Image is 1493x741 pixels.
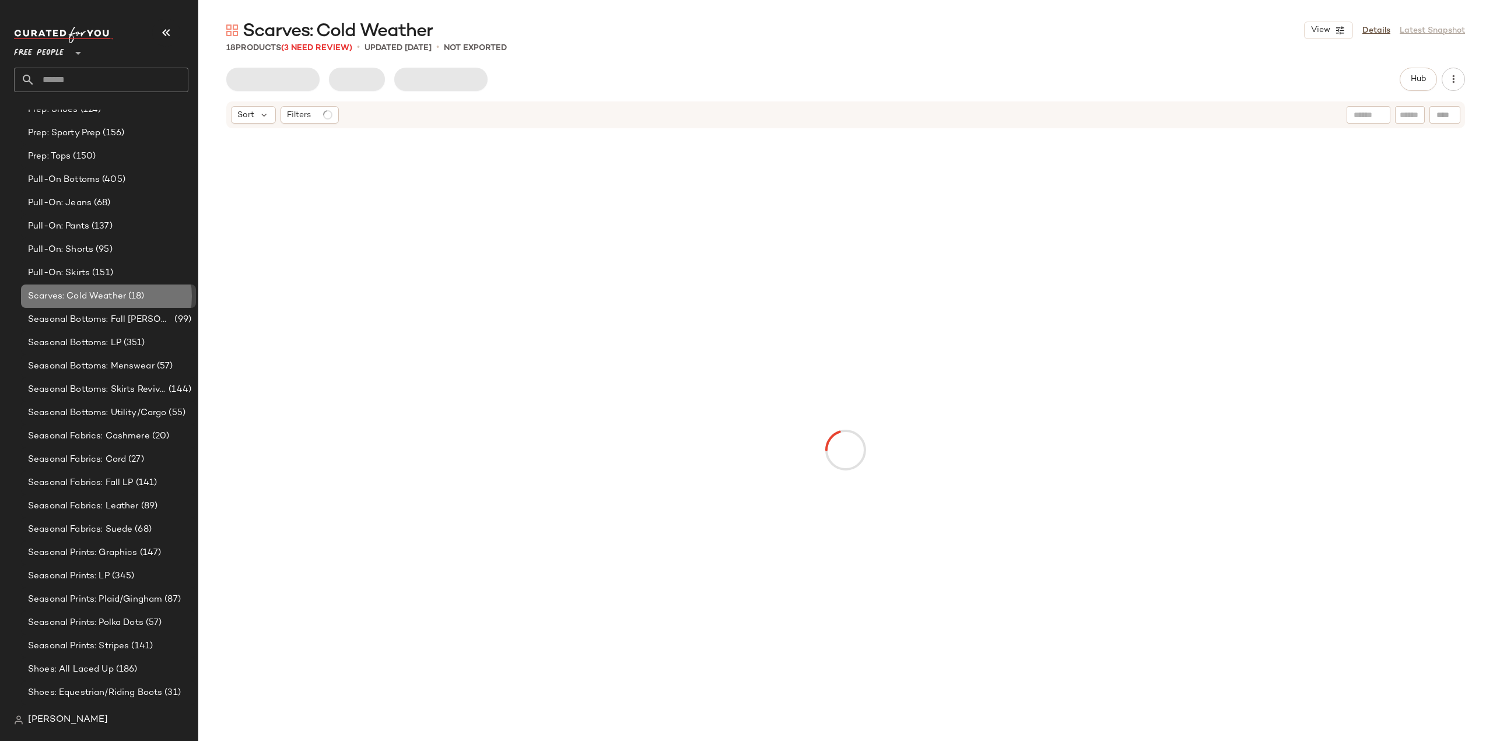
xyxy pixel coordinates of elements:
span: Pull-On: Skirts [28,266,90,280]
span: (99) [172,313,191,326]
button: Hub [1400,68,1437,91]
span: (31) [162,686,181,700]
p: updated [DATE] [365,42,432,54]
span: Seasonal Bottoms: Menswear [28,360,155,373]
span: Pull-On: Pants [28,220,89,233]
span: Seasonal Prints: Stripes [28,640,129,653]
span: Seasonal Fabrics: Cashmere [28,430,150,443]
span: Seasonal Prints: Polka Dots [28,616,143,630]
span: Seasonal Prints: Graphics [28,546,138,560]
span: (18) [126,290,145,303]
span: (137) [89,220,113,233]
span: Seasonal Prints: LP [28,570,110,583]
span: Sort [237,109,254,121]
span: (141) [134,476,157,490]
span: Shoes: All Laced Up [28,663,114,676]
span: Seasonal Prints: Plaid/Gingham [28,593,162,606]
span: (20) [150,430,170,443]
span: [PERSON_NAME] [28,713,108,727]
img: svg%3e [226,24,238,36]
span: (150) [71,150,96,163]
span: Free People [14,40,64,61]
span: Seasonal Bottoms: Utility/Cargo [28,406,166,420]
span: Prep: Tops [28,150,71,163]
span: (156) [100,127,124,140]
span: Pull-On: Jeans [28,196,92,210]
span: (55) [166,406,185,420]
span: Seasonal Bottoms: LP [28,336,121,350]
span: Seasonal Bottoms: Fall [PERSON_NAME] Edit [28,313,172,326]
span: (144) [166,383,191,396]
span: (405) [100,173,125,187]
span: (3 Need Review) [281,44,352,52]
button: View [1304,22,1353,39]
span: Shoes: Equestrian/Riding Boots [28,686,162,700]
span: Seasonal Fabrics: Leather [28,500,139,513]
span: Pull-On: Shorts [28,243,93,257]
span: (27) [126,453,144,466]
img: svg%3e [14,715,23,725]
p: Not Exported [444,42,507,54]
span: • [357,41,360,55]
img: cfy_white_logo.C9jOOHJF.svg [14,27,113,43]
span: 18 [226,44,236,52]
span: Seasonal Bottoms: Skirts Revival [28,383,166,396]
span: (68) [132,523,152,536]
a: Details [1362,24,1390,37]
span: (124) [78,103,101,117]
span: (57) [143,616,162,630]
span: Filters [287,109,311,121]
span: View [1310,26,1330,35]
span: Prep: Shoes [28,103,78,117]
span: (68) [92,196,111,210]
span: Seasonal Fabrics: Fall LP [28,476,134,490]
span: (141) [129,640,153,653]
span: (186) [114,663,138,676]
span: (87) [162,593,181,606]
span: (89) [139,500,158,513]
span: Pull-On Bottoms [28,173,100,187]
span: (57) [155,360,173,373]
span: (345) [110,570,135,583]
span: (351) [121,336,145,350]
span: Prep: Sporty Prep [28,127,100,140]
span: (151) [90,266,113,280]
span: Seasonal Fabrics: Suede [28,523,132,536]
span: • [436,41,439,55]
span: (147) [138,546,162,560]
span: Seasonal Fabrics: Cord [28,453,126,466]
span: (95) [93,243,113,257]
span: Scarves: Cold Weather [243,20,433,43]
span: Scarves: Cold Weather [28,290,126,303]
span: Hub [1410,75,1427,84]
div: Products [226,42,352,54]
